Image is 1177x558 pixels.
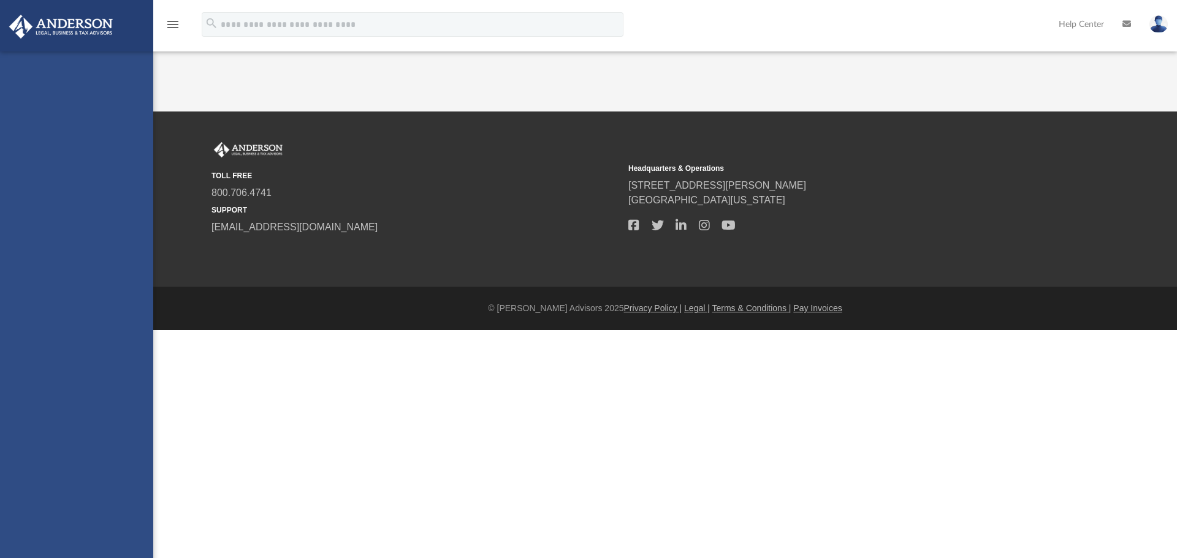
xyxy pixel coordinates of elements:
small: Headquarters & Operations [628,163,1037,174]
img: Anderson Advisors Platinum Portal [211,142,285,158]
a: menu [166,23,180,32]
small: SUPPORT [211,205,620,216]
i: menu [166,17,180,32]
div: © [PERSON_NAME] Advisors 2025 [153,302,1177,315]
i: search [205,17,218,30]
a: [EMAIL_ADDRESS][DOMAIN_NAME] [211,222,378,232]
a: Pay Invoices [793,303,842,313]
a: Legal | [684,303,710,313]
a: [GEOGRAPHIC_DATA][US_STATE] [628,195,785,205]
a: Privacy Policy | [624,303,682,313]
img: Anderson Advisors Platinum Portal [6,15,116,39]
a: [STREET_ADDRESS][PERSON_NAME] [628,180,806,190]
a: 800.706.4741 [211,187,272,198]
a: Terms & Conditions | [712,303,791,313]
img: User Pic [1149,15,1168,33]
small: TOLL FREE [211,170,620,181]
